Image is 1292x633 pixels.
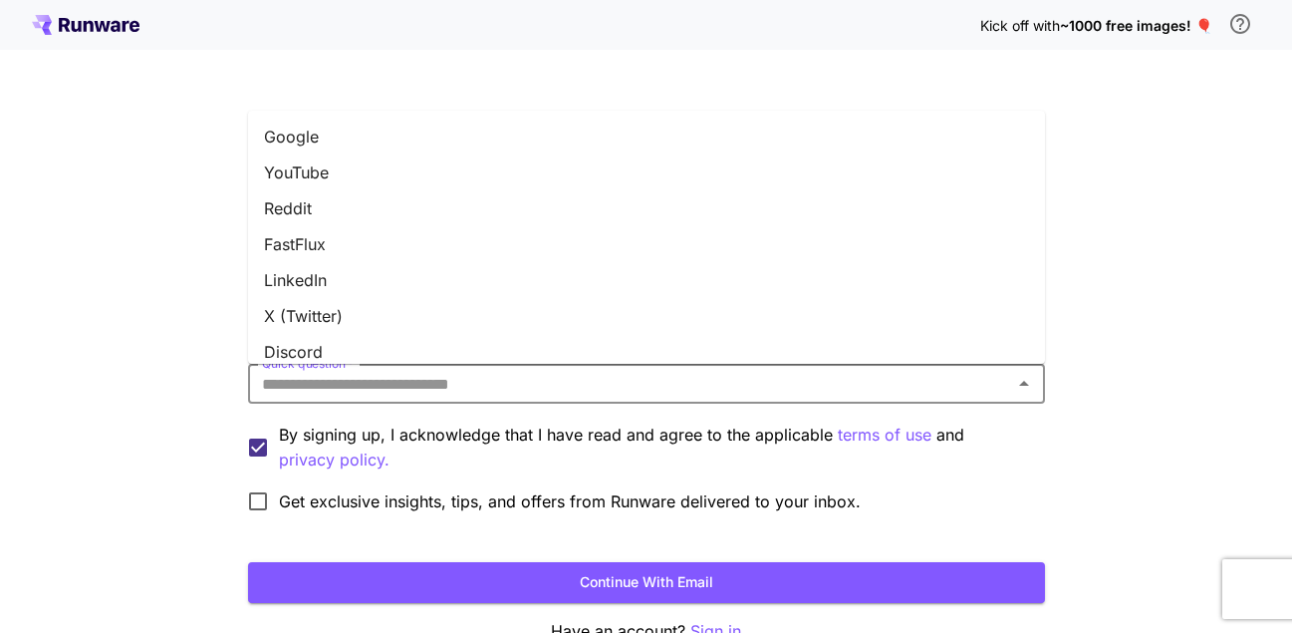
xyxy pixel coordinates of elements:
p: privacy policy. [279,448,389,473]
li: YouTube [248,155,1045,190]
p: terms of use [838,423,931,448]
li: FastFlux [248,226,1045,262]
button: By signing up, I acknowledge that I have read and agree to the applicable and privacy policy. [838,423,931,448]
li: Reddit [248,190,1045,226]
li: Google [248,119,1045,155]
span: ~1000 free images! 🎈 [1060,17,1212,34]
button: Continue with email [248,562,1045,603]
button: By signing up, I acknowledge that I have read and agree to the applicable terms of use and [279,448,389,473]
span: Kick off with [980,17,1060,34]
li: X (Twitter) [248,298,1045,334]
button: In order to qualify for free credit, you need to sign up with a business email address and click ... [1220,4,1260,44]
li: Discord [248,334,1045,370]
button: Close [1010,370,1038,398]
p: By signing up, I acknowledge that I have read and agree to the applicable and [279,423,1029,473]
span: Get exclusive insights, tips, and offers from Runware delivered to your inbox. [279,489,861,513]
li: LinkedIn [248,262,1045,298]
